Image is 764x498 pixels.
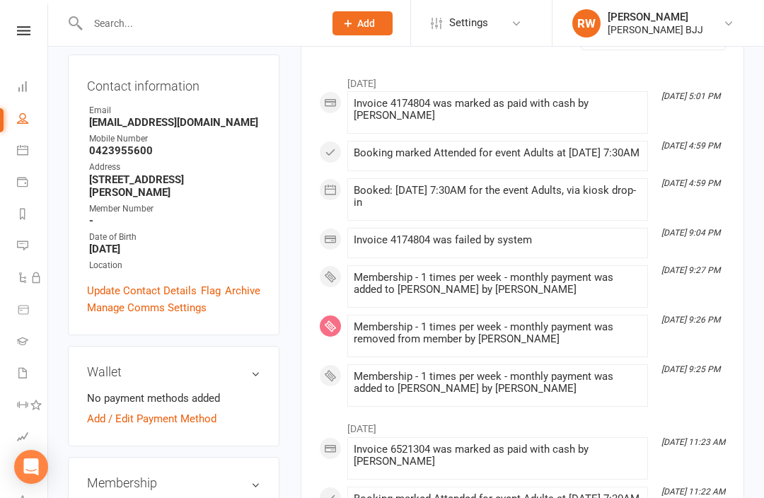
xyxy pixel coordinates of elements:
[661,364,720,374] i: [DATE] 9:25 PM
[354,272,642,296] div: Membership - 1 times per week - monthly payment was added to [PERSON_NAME] by [PERSON_NAME]
[14,450,48,484] div: Open Intercom Messenger
[83,13,314,33] input: Search...
[89,214,260,227] strong: -
[89,202,260,216] div: Member Number
[661,437,725,447] i: [DATE] 11:23 AM
[89,104,260,117] div: Email
[89,259,260,272] div: Location
[354,147,642,159] div: Booking marked Attended for event Adults at [DATE] 7:30AM
[17,136,49,168] a: Calendar
[449,7,488,39] span: Settings
[354,371,642,395] div: Membership - 1 times per week - monthly payment was added to [PERSON_NAME] by [PERSON_NAME]
[354,444,642,468] div: Invoice 6521304 was marked as paid with cash by [PERSON_NAME]
[87,390,260,407] li: No payment methods added
[608,23,703,36] div: [PERSON_NAME] BJJ
[87,282,197,299] a: Update Contact Details
[17,295,49,327] a: Product Sales
[572,9,601,37] div: RW
[661,315,720,325] i: [DATE] 9:26 PM
[17,104,49,136] a: People
[87,410,216,427] a: Add / Edit Payment Method
[661,265,720,275] i: [DATE] 9:27 PM
[17,168,49,199] a: Payments
[89,243,260,255] strong: [DATE]
[354,234,642,246] div: Invoice 4174804 was failed by system
[357,18,375,29] span: Add
[661,228,720,238] i: [DATE] 9:04 PM
[89,231,260,244] div: Date of Birth
[87,476,260,490] h3: Membership
[661,141,720,151] i: [DATE] 4:59 PM
[17,199,49,231] a: Reports
[89,116,260,129] strong: [EMAIL_ADDRESS][DOMAIN_NAME]
[89,173,260,199] strong: [STREET_ADDRESS][PERSON_NAME]
[87,365,260,379] h3: Wallet
[89,144,260,157] strong: 0423955600
[89,161,260,174] div: Address
[17,422,49,454] a: Assessments
[332,11,393,35] button: Add
[201,282,221,299] a: Flag
[661,487,725,497] i: [DATE] 11:22 AM
[354,185,642,209] div: Booked: [DATE] 7:30AM for the event Adults, via kiosk drop-in
[89,132,260,146] div: Mobile Number
[319,414,726,436] li: [DATE]
[354,321,642,345] div: Membership - 1 times per week - monthly payment was removed from member by [PERSON_NAME]
[661,91,720,101] i: [DATE] 5:01 PM
[608,11,703,23] div: [PERSON_NAME]
[87,299,207,316] a: Manage Comms Settings
[87,74,260,93] h3: Contact information
[354,98,642,122] div: Invoice 4174804 was marked as paid with cash by [PERSON_NAME]
[17,72,49,104] a: Dashboard
[661,178,720,188] i: [DATE] 4:59 PM
[225,282,260,299] a: Archive
[319,69,726,91] li: [DATE]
